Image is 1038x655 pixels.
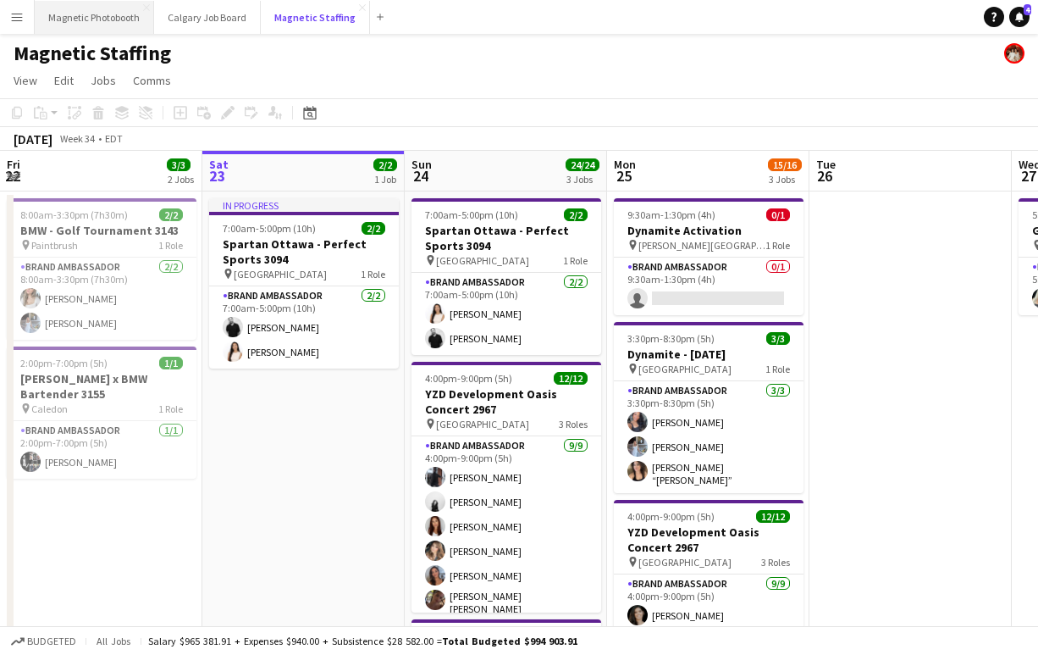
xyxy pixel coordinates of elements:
span: 8:00am-3:30pm (7h30m) [20,208,128,221]
app-user-avatar: Kara & Monika [1004,43,1024,64]
span: 26 [814,166,836,186]
div: [DATE] [14,130,52,147]
span: 1 Role [765,239,790,252]
h3: YZD Development Oasis Concert 2967 [411,386,601,417]
span: 4:00pm-9:00pm (5h) [425,372,512,385]
app-job-card: 7:00am-5:00pm (10h)2/2Spartan Ottawa - Perfect Sports 3094 [GEOGRAPHIC_DATA]1 RoleBrand Ambassado... [411,198,601,355]
span: 1/1 [159,357,183,369]
button: Magnetic Photobooth [35,1,154,34]
span: 3/3 [766,332,790,345]
span: 1 Role [361,268,385,280]
h3: [PERSON_NAME] x BMW Bartender 3155 [7,371,196,402]
div: Salary $965 381.91 + Expenses $940.00 + Subsistence $28 582.00 = [148,635,577,647]
span: 23 [207,166,229,186]
a: View [7,69,44,92]
span: 2/2 [362,222,385,235]
span: 25 [611,166,636,186]
span: 15/16 [768,158,802,171]
app-job-card: 9:30am-1:30pm (4h)0/1Dynamite Activation [PERSON_NAME][GEOGRAPHIC_DATA]1 RoleBrand Ambassador0/19... [614,198,803,315]
a: Comms [126,69,178,92]
a: 4 [1009,7,1030,27]
span: 3 Roles [761,556,790,569]
span: Budgeted [27,636,76,647]
span: 7:00am-5:00pm (10h) [425,208,518,221]
span: 12/12 [756,510,790,523]
span: 1 Role [158,402,183,415]
span: 4:00pm-9:00pm (5h) [627,510,715,523]
span: [GEOGRAPHIC_DATA] [638,556,732,569]
span: Paintbrush [31,239,78,252]
span: 7:00am-5:00pm (10h) [223,222,316,235]
button: Magnetic Staffing [261,1,370,34]
a: Jobs [84,69,123,92]
span: Jobs [91,73,116,88]
button: Budgeted [8,632,79,651]
app-card-role: Brand Ambassador2/27:00am-5:00pm (10h)[PERSON_NAME][PERSON_NAME] [411,273,601,355]
h3: Dynamite - [DATE] [614,347,803,362]
span: Week 34 [56,132,98,145]
div: EDT [105,132,123,145]
button: Calgary Job Board [154,1,261,34]
span: 1 Role [765,363,790,375]
div: 3 Jobs [769,173,801,186]
span: 0/1 [766,208,790,221]
app-job-card: In progress7:00am-5:00pm (10h)2/2Spartan Ottawa - Perfect Sports 3094 [GEOGRAPHIC_DATA]1 RoleBran... [209,198,399,369]
app-job-card: 2:00pm-7:00pm (5h)1/1[PERSON_NAME] x BMW Bartender 3155 Caledon1 RoleBrand Ambassador1/12:00pm-7:... [7,347,196,479]
app-card-role: Brand Ambassador2/28:00am-3:30pm (7h30m)[PERSON_NAME][PERSON_NAME] [7,258,196,340]
app-job-card: 3:30pm-8:30pm (5h)3/3Dynamite - [DATE] [GEOGRAPHIC_DATA]1 RoleBrand Ambassador3/33:30pm-8:30pm (5... [614,322,803,493]
app-card-role: Brand Ambassador1/12:00pm-7:00pm (5h)[PERSON_NAME] [7,421,196,479]
span: [GEOGRAPHIC_DATA] [638,363,732,375]
h3: Spartan Ottawa - Perfect Sports 3094 [411,223,601,253]
h3: BMW - Golf Tournament 3143 [7,223,196,238]
app-card-role: Brand Ambassador0/19:30am-1:30pm (4h) [614,258,803,315]
span: 4 [1024,4,1031,15]
span: View [14,73,37,88]
span: 3 Roles [559,418,588,430]
span: All jobs [93,635,134,647]
app-job-card: 4:00pm-9:00pm (5h)12/12YZD Development Oasis Concert 2967 [GEOGRAPHIC_DATA]3 RolesBrand Ambassado... [411,362,601,613]
span: 2/2 [159,208,183,221]
span: [GEOGRAPHIC_DATA] [436,418,529,430]
span: 3/3 [167,158,190,171]
span: 22 [4,166,20,186]
span: Sat [209,157,229,172]
div: 3 Jobs [566,173,599,186]
h3: YZD Development Oasis Concert 2967 [614,525,803,555]
a: Edit [47,69,80,92]
span: 2/2 [373,158,397,171]
app-card-role: Brand Ambassador3/33:30pm-8:30pm (5h)[PERSON_NAME][PERSON_NAME][PERSON_NAME] “[PERSON_NAME]” [PER... [614,381,803,493]
div: In progress [209,198,399,212]
span: 24 [409,166,432,186]
span: 1 Role [563,254,588,267]
h3: Dynamite Activation [614,223,803,238]
span: 2/2 [564,208,588,221]
span: 3:30pm-8:30pm (5h) [627,332,715,345]
span: [PERSON_NAME][GEOGRAPHIC_DATA] [638,239,765,252]
span: Tue [816,157,836,172]
span: 2:00pm-7:00pm (5h) [20,357,108,369]
span: [GEOGRAPHIC_DATA] [234,268,327,280]
app-job-card: 8:00am-3:30pm (7h30m)2/2BMW - Golf Tournament 3143 Paintbrush1 RoleBrand Ambassador2/28:00am-3:30... [7,198,196,340]
app-card-role: Brand Ambassador2/27:00am-5:00pm (10h)[PERSON_NAME][PERSON_NAME] [209,286,399,369]
span: Sun [411,157,432,172]
span: Mon [614,157,636,172]
span: Comms [133,73,171,88]
span: 24/24 [566,158,599,171]
span: 12/12 [554,372,588,385]
span: Edit [54,73,74,88]
div: 1 Job [374,173,396,186]
h3: Spartan Ottawa - Perfect Sports 3094 [209,236,399,267]
span: Total Budgeted $994 903.91 [442,635,577,647]
span: [GEOGRAPHIC_DATA] [436,254,529,267]
h1: Magnetic Staffing [14,41,171,66]
div: 2 Jobs [168,173,194,186]
span: 9:30am-1:30pm (4h) [627,208,715,221]
span: 1 Role [158,239,183,252]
